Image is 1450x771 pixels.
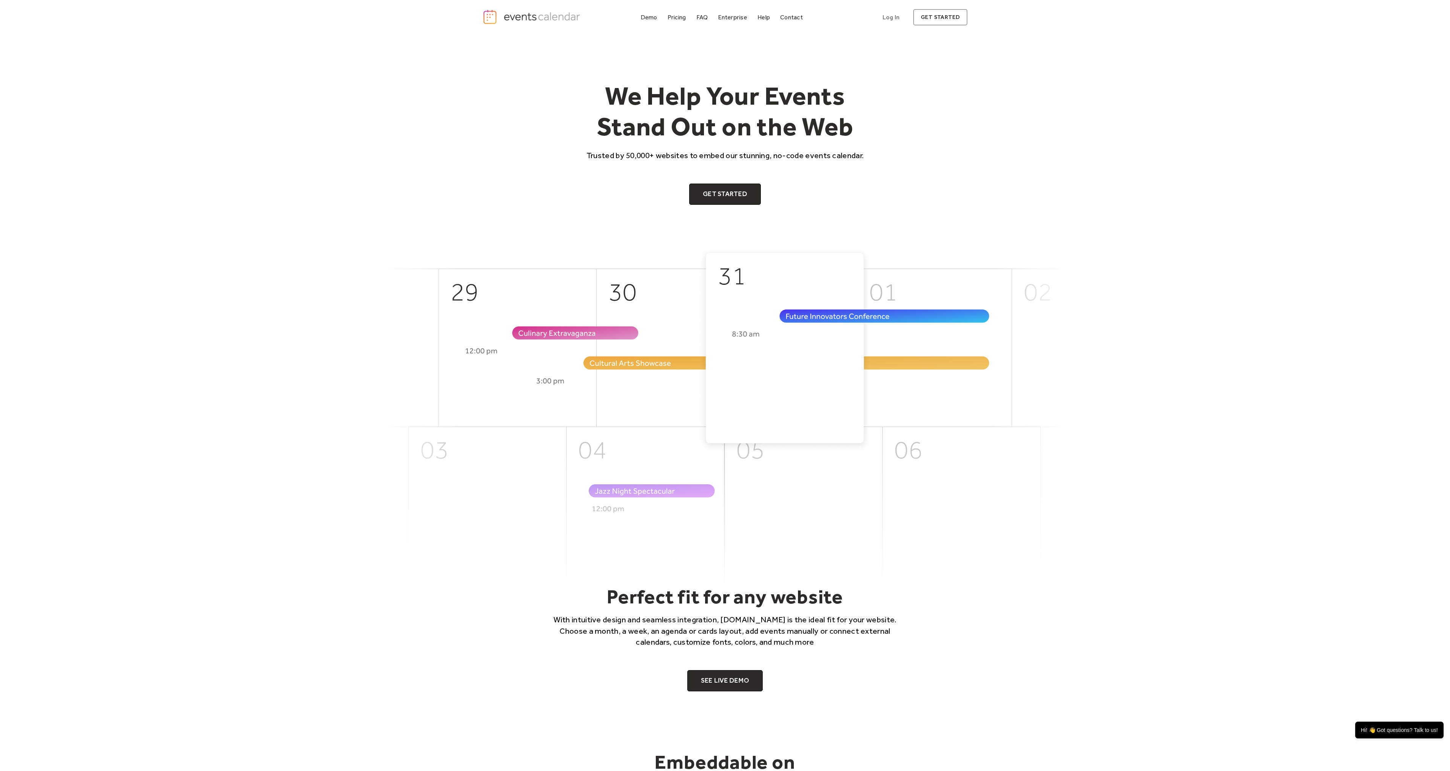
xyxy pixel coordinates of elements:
[715,12,750,22] a: Enterprise
[689,184,761,205] a: Get Started
[668,15,686,19] div: Pricing
[483,9,583,25] a: home
[641,15,657,19] div: Demo
[580,80,871,142] h1: We Help Your Events Stand Out on the Web
[777,12,806,22] a: Contact
[875,9,907,25] a: Log In
[543,585,907,608] h2: Perfect fit for any website
[687,670,763,691] a: SEE LIVE DEMO
[780,15,803,19] div: Contact
[665,12,689,22] a: Pricing
[696,15,708,19] div: FAQ
[757,15,770,19] div: Help
[693,12,711,22] a: FAQ
[913,9,967,25] a: get started
[543,614,907,647] p: With intuitive design and seamless integration, [DOMAIN_NAME] is the ideal fit for your website. ...
[754,12,773,22] a: Help
[638,12,660,22] a: Demo
[580,150,871,161] p: Trusted by 50,000+ websites to embed our stunning, no-code events calendar.
[718,15,747,19] div: Enterprise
